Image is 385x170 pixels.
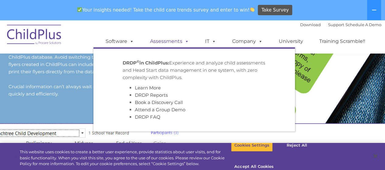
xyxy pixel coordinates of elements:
a: IT [199,35,222,47]
div: This website uses cookies to create a better user experience, provide statistics about user visit... [20,149,231,167]
a: Take Survey [258,5,292,16]
font: | [300,22,381,27]
a: Assessments [144,35,195,47]
a: Training Scramble!! [313,35,371,47]
a: Schedule A Demo [345,22,381,27]
a: Book a Discovery Call [135,99,183,105]
button: Close [369,149,382,163]
span: Crucial information can’t always wait – with ChildPlus, you can inform parents quickly and effici... [9,84,184,97]
a: Download [300,22,321,27]
a: Software [100,35,140,47]
a: DRDP Reports [135,92,168,98]
button: Reject All [278,139,316,152]
a: DRDP FAQ [135,114,160,120]
img: 👏 [250,7,254,12]
strong: DRDP in ChildPlus: [123,60,169,66]
a: Company [226,35,269,47]
button: Cookies Settings [231,139,273,152]
img: ✅ [77,7,82,12]
a: Support [328,22,344,27]
a: Attend a Group Demo [135,107,185,113]
sup: © [137,59,139,64]
a: University [273,35,309,47]
img: ChildPlus by Procare Solutions [4,20,65,51]
span: Your insights needed! Take the child care trends survey and enter to win! [75,4,257,16]
a: Learn More [135,85,161,91]
p: Experience and analyze child assessments and Head Start data management in one system, with zero ... [123,59,266,81]
span: Take Survey [261,5,289,16]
